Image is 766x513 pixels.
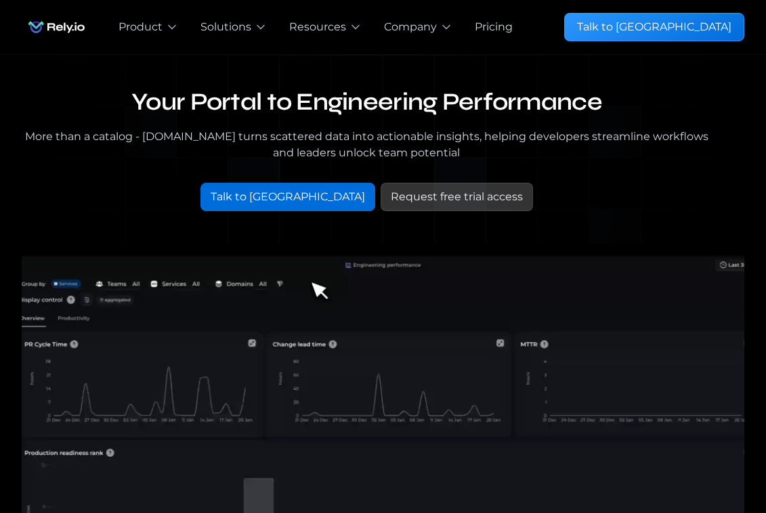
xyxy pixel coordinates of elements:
a: Request free trial access [381,183,533,211]
div: Request free trial access [391,189,523,205]
div: Talk to [GEOGRAPHIC_DATA] [577,19,731,35]
a: home [22,14,91,41]
div: Talk to [GEOGRAPHIC_DATA] [211,189,365,205]
img: Rely.io logo [22,14,91,41]
a: Pricing [475,19,513,35]
h1: Your Portal to Engineering Performance [22,87,712,118]
a: Talk to [GEOGRAPHIC_DATA] [200,183,375,211]
a: Talk to [GEOGRAPHIC_DATA] [564,13,744,41]
div: Solutions [200,19,251,35]
div: Product [119,19,163,35]
div: Company [384,19,437,35]
div: Resources [289,19,346,35]
div: More than a catalog - [DOMAIN_NAME] turns scattered data into actionable insights, helping develo... [22,129,712,161]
